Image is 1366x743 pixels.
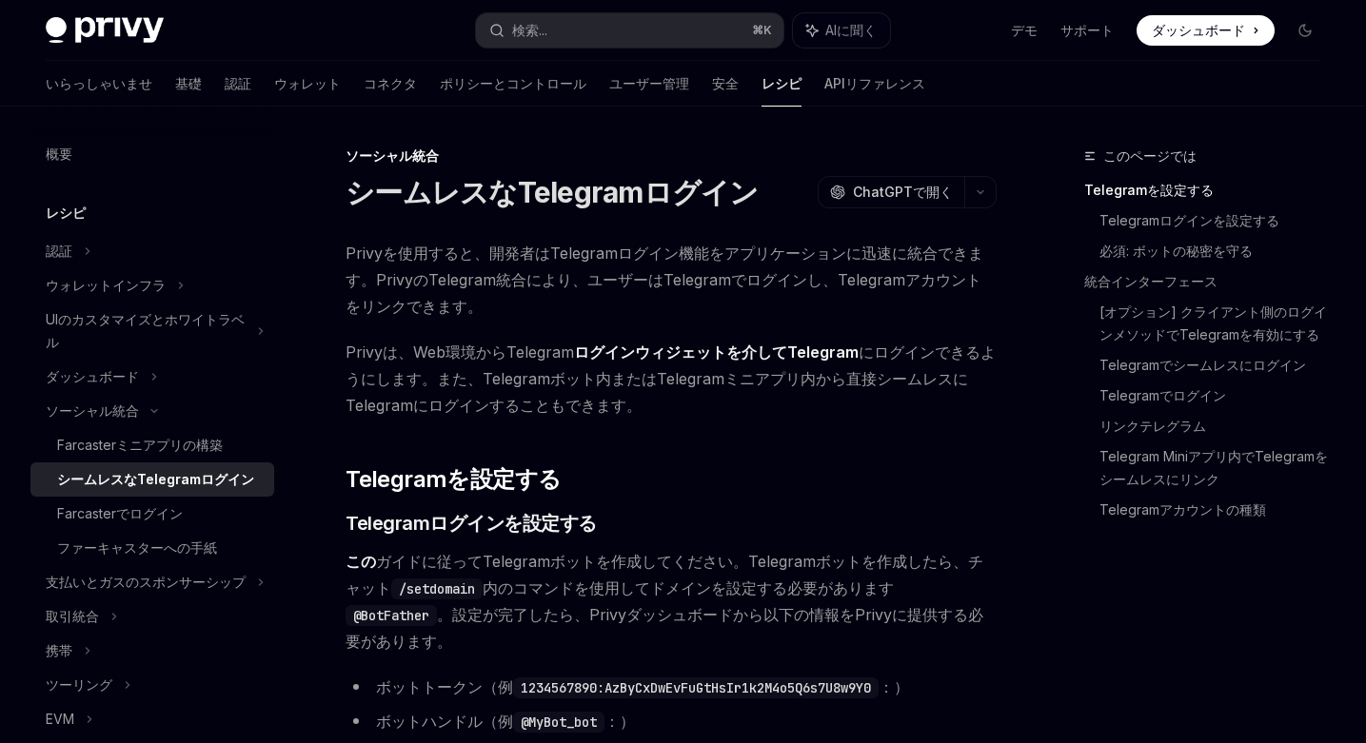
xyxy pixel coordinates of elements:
font: Privyを使用すると、開発者はTelegramログイン機能をアプリケーションに迅速に統合できます。PrivyのTelegram統合により、ユーザーはTelegramでログインし、Telegra... [346,244,983,316]
font: 認証 [46,243,72,259]
font: シームレスなTelegramログイン [57,471,254,487]
font: 携帯 [46,642,72,658]
a: ユーザー管理 [609,61,689,107]
a: コネクタ [364,61,417,107]
a: Farcasterでログイン [30,497,274,531]
font: Telegramボットを作成してください。Telegramボットを作成したら、チャット [346,552,983,597]
font: Telegram Miniアプリ内でTelegramをシームレスにリンク [1099,448,1328,487]
font: Telegramでシームレスにログイン [1099,357,1306,373]
font: ガイドに従って [376,552,483,571]
font: Privyは、Web環境からTelegram [346,342,574,362]
a: ログインウィジェットを介してTelegram [574,342,859,362]
a: ダッシュボード [1137,15,1275,46]
font: 。設定が完了したら、Privyダッシュボードから以下の情報をPrivyに提供する必要があります。 [346,605,983,651]
a: この [346,552,376,572]
a: 概要 [30,137,274,171]
font: Telegramアカウントの種類 [1099,501,1266,518]
font: レシピ [762,75,802,91]
button: 検索...⌘K [476,13,784,48]
font: AIに聞く [825,22,877,38]
font: サポート [1060,22,1114,38]
font: ダッシュボード [1152,22,1245,38]
a: 基礎 [175,61,202,107]
font: ⌘ [752,23,763,37]
font: Farcasterミニアプリの構築 [57,437,223,453]
font: Telegramログインを設定する [346,512,597,535]
a: Telegramログインを設定する [1099,205,1336,236]
font: 取引統合 [46,608,99,624]
a: Telegramでログイン [1099,381,1336,411]
button: ダークモードを切り替える [1290,15,1320,46]
a: Telegramでシームレスにログイン [1099,350,1336,381]
font: Farcasterでログイン [57,505,183,521]
font: UIのカスタマイズとホワイトラベル [46,311,245,350]
font: 支払いとガスのスポンサーシップ [46,574,246,590]
font: レシピ [46,205,86,221]
a: Telegram Miniアプリ内でTelegramをシームレスにリンク [1099,441,1336,495]
font: K [763,23,772,37]
font: にログインできるようにします。また、Telegramボット内またはTelegramミニアプリ内から直接シームレスにTelegramにログインすることもできます。 [346,342,996,415]
a: サポート [1060,21,1114,40]
font: 安全 [712,75,739,91]
a: APIリファレンス [824,61,925,107]
img: ダークロゴ [46,17,164,44]
a: Farcasterミニアプリの構築 [30,428,274,462]
code: 1234567890:AzByCxDwEvFuGtHsIr1k2M4o5Q6s7U8w9Y0 [513,677,879,698]
font: 概要 [46,146,72,162]
font: リンクテレグラム [1099,418,1206,434]
font: ：） [604,712,635,731]
code: @MyBot_bot [513,712,604,733]
a: デモ [1011,21,1038,40]
a: ファーキャスターへの手紙 [30,531,274,565]
a: ポリシーとコントロール [440,61,586,107]
font: ボットハンドル（例 [376,712,513,731]
font: Telegramを設定する [1084,182,1214,198]
font: APIリファレンス [824,75,925,91]
font: ：） [879,677,909,696]
font: 内のコマンドを使用してドメインを設定する必要があります [483,578,894,597]
font: Telegramログインを設定する [1099,212,1279,228]
font: 認証 [225,75,251,91]
font: ウォレット [274,75,341,91]
a: [オプション] クライアント側のログインメソッドでTelegramを有効にする [1099,297,1336,350]
font: ログインウィジェットを介してTelegram [574,342,859,362]
font: ChatGPTで開く [853,184,953,200]
font: シームレスなTelegramログイン [346,175,759,209]
button: AIに聞く [793,13,890,48]
a: いらっしゃいませ [46,61,152,107]
a: 統合インターフェース [1084,266,1336,297]
code: /setdomain [391,578,483,599]
font: ファーキャスターへの手紙 [57,539,217,556]
font: 検索... [512,22,547,38]
font: いらっしゃいませ [46,75,152,91]
a: 必須: ボットの秘密を守る [1099,236,1336,266]
font: Telegramでログイン [1099,387,1226,403]
code: @BotFather [346,605,437,626]
a: 認証 [225,61,251,107]
a: ウォレット [274,61,341,107]
font: ダッシュボード [46,368,139,384]
font: ツーリング [46,676,112,693]
a: レシピ [762,61,802,107]
font: 基礎 [175,75,202,91]
a: リンクテレグラム [1099,411,1336,441]
a: Telegramアカウントの種類 [1099,495,1336,525]
font: EVM [46,711,74,727]
font: ウォレットインフラ [46,277,166,293]
font: Telegramを設定する [346,465,561,493]
font: ポリシーとコントロール [440,75,586,91]
font: 必須: ボットの秘密を守る [1099,243,1253,259]
font: [オプション] クライアント側のログインメソッドでTelegramを有効にする [1099,303,1327,342]
font: デモ [1011,22,1038,38]
font: ボットトークン（例 [376,677,513,696]
font: ソーシャル統合 [46,402,139,419]
font: ソーシャル統合 [346,147,439,164]
a: Telegramを設定する [1084,175,1336,205]
font: コネクタ [364,75,417,91]
font: この [346,552,376,571]
a: シームレスなTelegramログイン [30,462,274,497]
font: このページでは [1103,147,1197,164]
button: ChatGPTで開く [818,176,964,208]
font: 統合インターフェース [1084,273,1218,289]
font: ユーザー管理 [609,75,689,91]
